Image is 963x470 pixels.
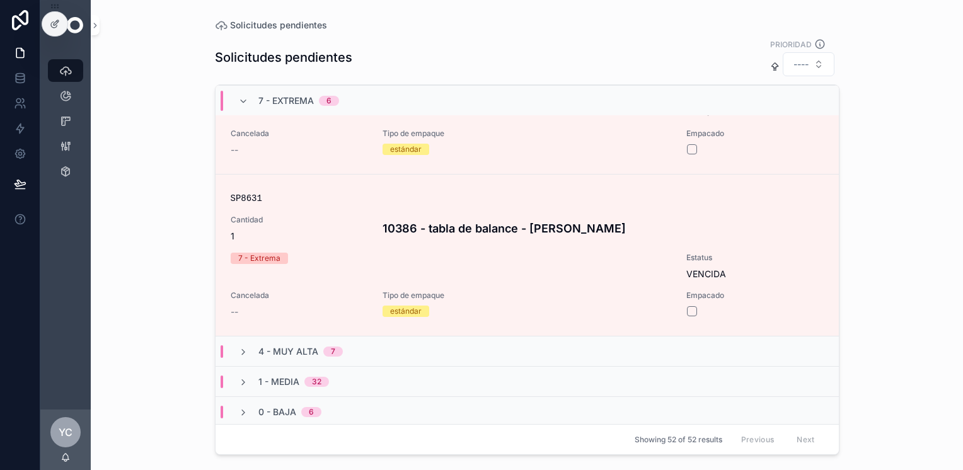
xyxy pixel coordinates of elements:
[635,435,722,445] span: Showing 52 of 52 results
[231,215,367,225] span: Cantidad
[390,144,422,155] div: estándar
[258,375,299,388] span: 1 - Media
[383,290,672,301] span: Tipo de empaque
[215,19,327,32] a: Solicitudes pendientes
[326,96,332,106] div: 6
[383,129,672,139] span: Tipo de empaque
[309,407,314,417] div: 6
[59,425,72,440] span: YC
[215,49,352,66] h1: Solicitudes pendientes
[231,290,367,301] span: Cancelada
[230,19,327,32] span: Solicitudes pendientes
[238,253,280,264] div: 7 - Extrema
[686,290,823,301] span: Empacado
[231,129,367,139] span: Cancelada
[793,58,809,71] span: ----
[231,306,238,318] span: --
[686,268,726,279] span: VENCIDA
[258,406,296,418] span: 0 - Baja
[686,129,823,139] span: Empacado
[258,345,318,358] span: 4 - Muy Alta
[312,377,321,387] div: 32
[383,220,824,237] h4: 10386 - tabla de balance - [PERSON_NAME]
[231,230,367,243] span: 1
[770,38,812,50] label: PRIORIDAD
[390,306,422,317] div: estándar
[331,347,335,357] div: 7
[231,144,238,156] span: --
[231,192,824,205] div: SP8631
[783,52,834,76] button: Select Button
[686,253,823,263] span: Estatus
[40,50,91,199] div: scrollable content
[258,95,314,107] span: 7 - Extrema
